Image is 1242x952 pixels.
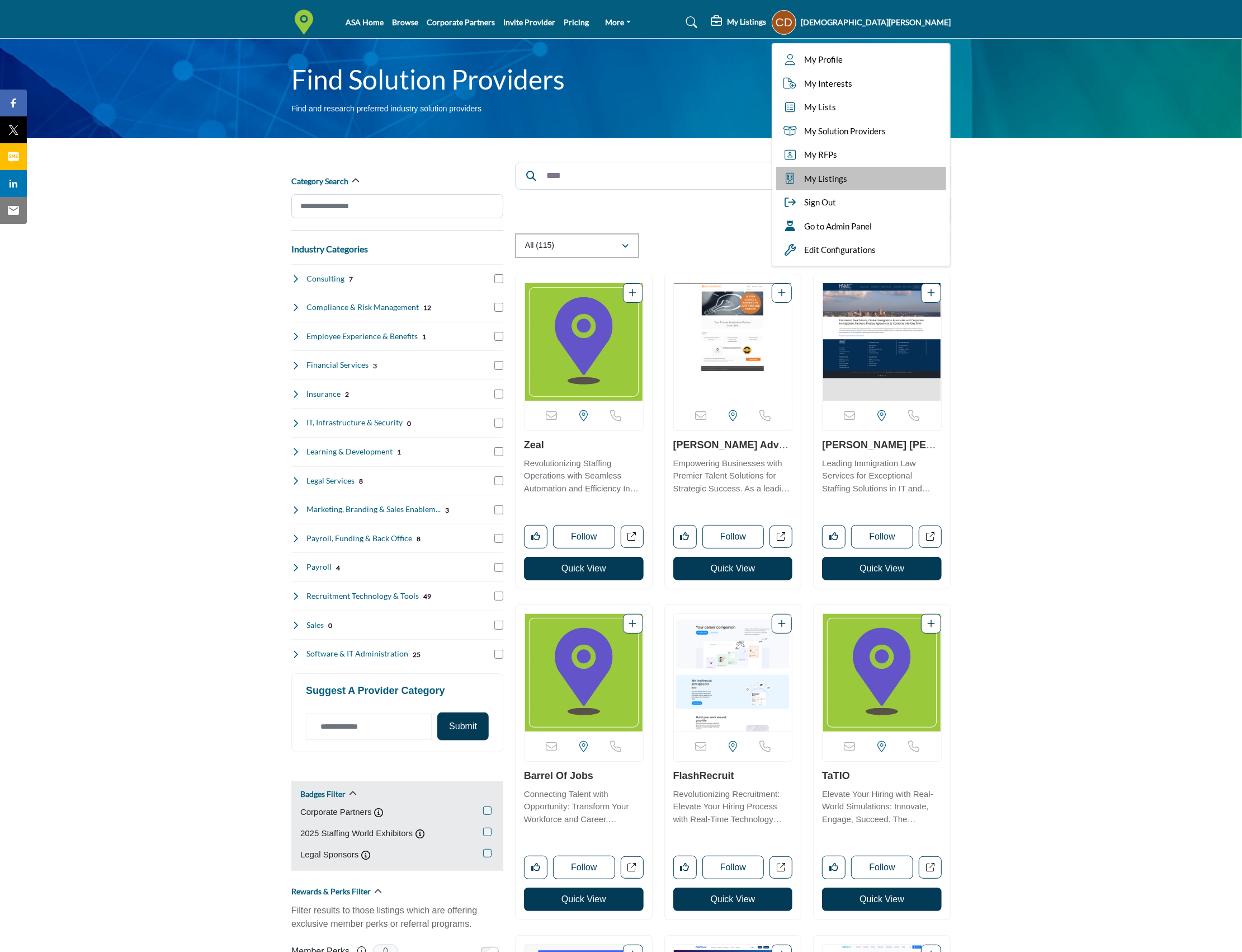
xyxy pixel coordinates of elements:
[822,770,850,781] a: TaTIO
[524,557,644,580] button: Quick View
[291,904,503,931] p: Filter results to those listings which are offering exclusive member perks or referral programs.
[524,439,644,452] h3: Zeal
[851,856,913,879] button: Follow
[927,619,935,629] a: Add To List
[524,525,547,548] button: Like listing
[306,685,489,705] h2: Suggest a Provider Category
[360,477,363,485] b: 8
[300,827,413,840] label: 2025 Staffing World Exhibitors
[423,333,427,341] b: 1
[804,196,836,209] span: Sign Out
[515,233,639,258] button: All (115)
[494,361,503,370] input: Select Financial Services checkbox
[307,446,393,457] h4: Learning & Development: Training programs and educational resources to enhance staffing professio...
[851,525,913,548] button: Follow
[927,288,935,298] a: Add To List
[778,288,786,298] a: Add To List
[483,828,492,836] input: 2025 Staffing World Exhibitors checkbox
[300,806,372,819] label: Corporate Partners
[823,283,941,401] img: Hammond Neal Moore LLC
[673,770,734,781] a: FlashRecruit
[291,886,371,897] h2: Rewards & Perks Filter
[702,525,764,548] button: Follow
[776,95,946,119] a: My Lists
[804,101,836,114] span: My Lists
[822,856,846,879] button: Like listing
[494,274,503,283] input: Select Consulting checkbox
[525,614,643,731] a: Open Listing in new tab
[524,457,644,495] p: Revolutionizing Staffing Operations with Seamless Automation and Efficiency In the dynamic field ...
[769,526,792,548] a: Open neal-advertising-llc in new tab
[524,788,644,826] p: Connecting Talent with Opportunity: Transform Your Workforce and Career. Established to redefine ...
[307,561,332,573] h4: Payroll: Dedicated payroll processing services for staffing companies.
[674,283,792,401] img: Neal Advertising LLC
[822,788,942,826] p: Elevate Your Hiring with Real-World Simulations: Innovate, Engage, Succeed. The company is a forw...
[823,614,941,731] img: TaTIO
[801,17,951,28] h5: [DEMOGRAPHIC_DATA][PERSON_NAME]
[804,243,876,256] span: Edit Configurations
[408,420,412,428] b: 0
[553,525,615,548] button: Follow
[424,304,432,312] b: 12
[822,770,942,782] h3: TaTIO
[413,649,421,659] div: 25 Results For Software & IT Administration
[346,391,350,398] b: 2
[823,614,941,731] a: Open Listing in new tab
[822,457,942,495] p: Leading Immigration Law Services for Exceptional Staffing Solutions in IT and Healthcare. Establi...
[776,119,946,143] a: My Solution Providers
[374,360,377,371] div: 3 Results For Financial Services
[408,418,412,428] div: 0 Results For IT, Infrastructure & Security
[346,17,384,27] a: ASA Home
[494,534,503,543] input: Select Payroll, Funding & Back Office checkbox
[494,505,503,514] input: Select Marketing, Branding & Sales Enablement checkbox
[300,789,346,800] h2: Badges Filter
[483,806,492,815] input: Corporate Partners checkbox
[621,526,644,548] a: Open zeal in new tab
[804,148,837,161] span: My RFPs
[778,619,786,629] a: Add To List
[822,439,942,452] h3: Hammond Neal Moore LLC
[360,476,363,486] div: 8 Results For Legal Services
[673,439,793,452] h3: Neal Advertising LLC
[307,417,403,428] h4: IT, Infrastructure & Security: Technology infrastructure, cybersecurity, and IT support services ...
[525,283,643,401] img: Zeal
[307,504,441,515] h4: Marketing, Branding & Sales Enablement: Marketing strategies, brand development, and sales tools ...
[674,614,792,731] img: FlashRecruit
[494,592,503,601] input: Select Recruitment Technology & Tools checkbox
[776,143,946,167] a: My RFPs
[524,785,644,826] a: Connecting Talent with Opportunity: Transform Your Workforce and Career. Established to redefine ...
[494,332,503,341] input: Select Employee Experience & Benefits checkbox
[769,856,792,879] a: Open flashrecruit in new tab
[307,302,419,313] h4: Compliance & Risk Management: Services to ensure staffing companies meet regulatory requirements ...
[291,242,368,256] button: Industry Categories
[307,388,341,400] h4: Insurance: Specialized insurance coverage including professional liability and workers' compensat...
[494,447,503,456] input: Select Learning & Development checkbox
[772,10,796,35] button: Show hide supplier dropdown
[525,240,554,251] p: All (115)
[524,439,544,451] a: Zeal
[337,564,341,572] b: 4
[424,593,432,601] b: 49
[300,848,358,861] label: Legal Sponsors
[822,785,942,826] a: Elevate Your Hiring with Real-World Simulations: Innovate, Engage, Succeed. The company is a forw...
[673,856,697,879] button: Like listing
[804,77,852,90] span: My Interests
[423,331,427,341] div: 1 Results For Employee Experience & Benefits
[674,283,792,401] a: Open Listing in new tab
[350,274,353,284] div: 7 Results For Consulting
[776,48,946,72] a: My Profile
[398,448,402,456] b: 1
[919,856,942,879] a: Open tatio2 in new tab
[374,362,377,370] b: 3
[291,62,565,97] h1: Find Solution Providers
[804,172,847,185] span: My Listings
[524,888,644,911] button: Quick View
[307,590,419,602] h4: Recruitment Technology & Tools: Software platforms and digital tools to streamline recruitment an...
[350,275,353,283] b: 7
[673,457,793,495] p: Empowering Businesses with Premier Talent Solutions for Strategic Success. As a leading enterpris...
[307,273,345,284] h4: Consulting: Strategic advisory services to help staffing firms optimize operations and grow their...
[804,53,843,66] span: My Profile
[673,770,793,782] h3: FlashRecruit
[446,507,450,514] b: 3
